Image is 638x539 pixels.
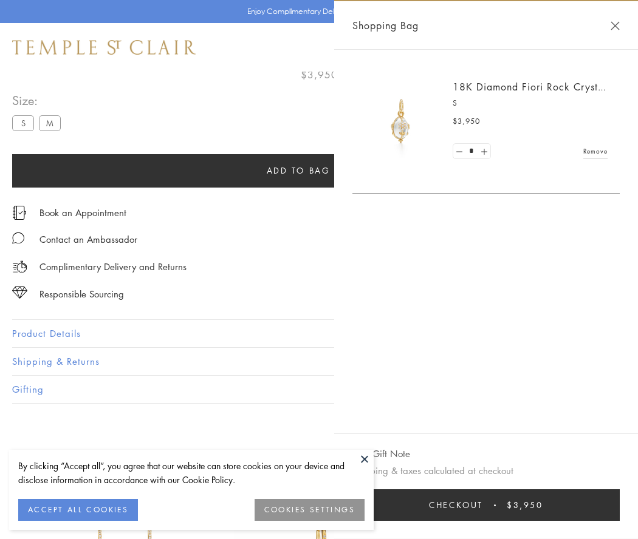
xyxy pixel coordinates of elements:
button: Add Gift Note [352,446,410,461]
span: $3,950 [301,67,338,83]
span: $3,950 [453,115,480,127]
p: S [453,97,608,109]
button: ACCEPT ALL COOKIES [18,499,138,521]
label: M [39,115,61,131]
a: Remove [583,144,608,158]
img: P51889-E11FIORI [365,85,437,158]
span: Size: [12,90,66,110]
span: Shopping Bag [352,18,419,33]
a: Set quantity to 0 [453,144,465,159]
button: COOKIES SETTINGS [255,499,365,521]
button: Checkout $3,950 [352,489,620,521]
p: Shipping & taxes calculated at checkout [352,463,620,478]
span: Checkout [429,498,483,512]
a: Book an Appointment [39,206,126,219]
img: Temple St. Clair [12,40,196,55]
button: Close Shopping Bag [611,21,620,30]
div: Responsible Sourcing [39,286,124,302]
button: Shipping & Returns [12,348,626,375]
span: Add to bag [267,164,331,177]
span: $3,950 [507,498,543,512]
p: Enjoy Complimentary Delivery & Returns [247,5,385,18]
button: Product Details [12,320,626,347]
img: icon_appointment.svg [12,206,27,220]
img: MessageIcon-01_2.svg [12,232,24,244]
button: Gifting [12,376,626,403]
a: Set quantity to 2 [478,144,490,159]
img: icon_delivery.svg [12,259,27,274]
h3: You May Also Like [30,447,608,466]
label: S [12,115,34,131]
button: Add to bag [12,154,585,188]
div: By clicking “Accept all”, you agree that our website can store cookies on your device and disclos... [18,459,365,487]
img: icon_sourcing.svg [12,286,27,299]
div: Contact an Ambassador [39,232,137,247]
p: Complimentary Delivery and Returns [39,259,187,274]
